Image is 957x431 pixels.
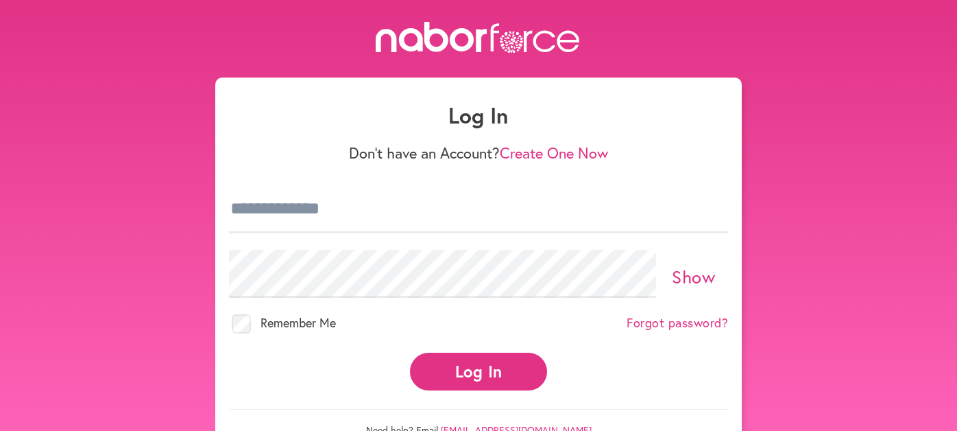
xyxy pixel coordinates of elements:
button: Log In [410,353,547,391]
span: Remember Me [261,314,336,331]
a: Create One Now [500,143,608,163]
p: Don't have an Account? [229,144,728,162]
a: Show [672,265,715,288]
h1: Log In [229,102,728,128]
a: Forgot password? [627,316,728,331]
